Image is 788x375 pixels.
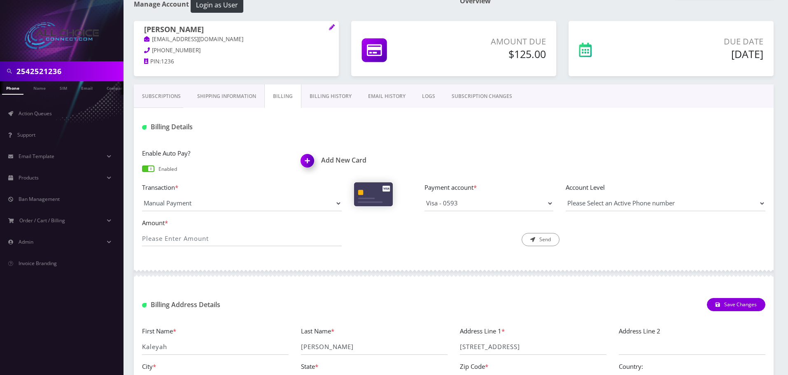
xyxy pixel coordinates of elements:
img: All Choice Connect [25,22,99,49]
button: Send [522,233,560,246]
label: Amount [142,218,342,228]
a: Billing History [301,84,360,108]
h1: Add New Card [301,156,448,164]
button: Save Changes [707,298,765,311]
h1: [PERSON_NAME] [144,25,329,35]
label: City [142,362,156,371]
span: Email Template [19,153,54,160]
a: [EMAIL_ADDRESS][DOMAIN_NAME] [144,35,243,44]
input: Address Line 1 [460,339,606,355]
a: Company [103,81,130,94]
a: Phone [2,81,23,95]
a: SUBSCRIPTION CHANGES [443,84,520,108]
span: Products [19,174,39,181]
img: Add New Card [297,151,321,176]
label: Last Name [301,326,334,336]
label: State [301,362,318,371]
label: Transaction [142,183,342,192]
label: Enable Auto Pay? [142,149,289,158]
p: Enabled [159,165,177,173]
label: Zip Code [460,362,488,371]
p: Amount Due [443,35,546,48]
span: [PHONE_NUMBER] [152,47,200,54]
a: Email [77,81,97,94]
input: Please Enter Amount [142,231,342,246]
span: Action Queues [19,110,52,117]
img: Cards [354,182,393,206]
h5: $125.00 [443,48,546,60]
img: Billing Details [142,125,147,130]
input: First Name [142,339,289,355]
a: EMAIL HISTORY [360,84,414,108]
label: Account Level [566,183,765,192]
input: Search in Company [16,63,121,79]
a: Subscriptions [134,84,189,108]
label: Address Line 1 [460,326,505,336]
p: Due Date [644,35,763,48]
h1: Billing Address Details [142,301,342,309]
span: Support [17,131,35,138]
label: Address Line 2 [619,326,660,336]
a: LOGS [414,84,443,108]
label: First Name [142,326,176,336]
label: Payment account [424,183,553,192]
span: Invoice Branding [19,260,57,267]
span: Order / Cart / Billing [19,217,65,224]
span: 1236 [161,58,174,65]
a: Shipping Information [189,84,264,108]
span: Admin [19,238,33,245]
a: Name [29,81,50,94]
input: Last Name [301,339,448,355]
a: PIN: [144,58,161,66]
h5: [DATE] [644,48,763,60]
a: Add New CardAdd New Card [301,156,448,164]
a: Billing [264,84,301,108]
h1: Billing Details [142,123,342,131]
span: Ban Management [19,196,60,203]
label: Country: [619,362,643,371]
a: SIM [56,81,71,94]
img: Billing Address Detail [142,303,147,307]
